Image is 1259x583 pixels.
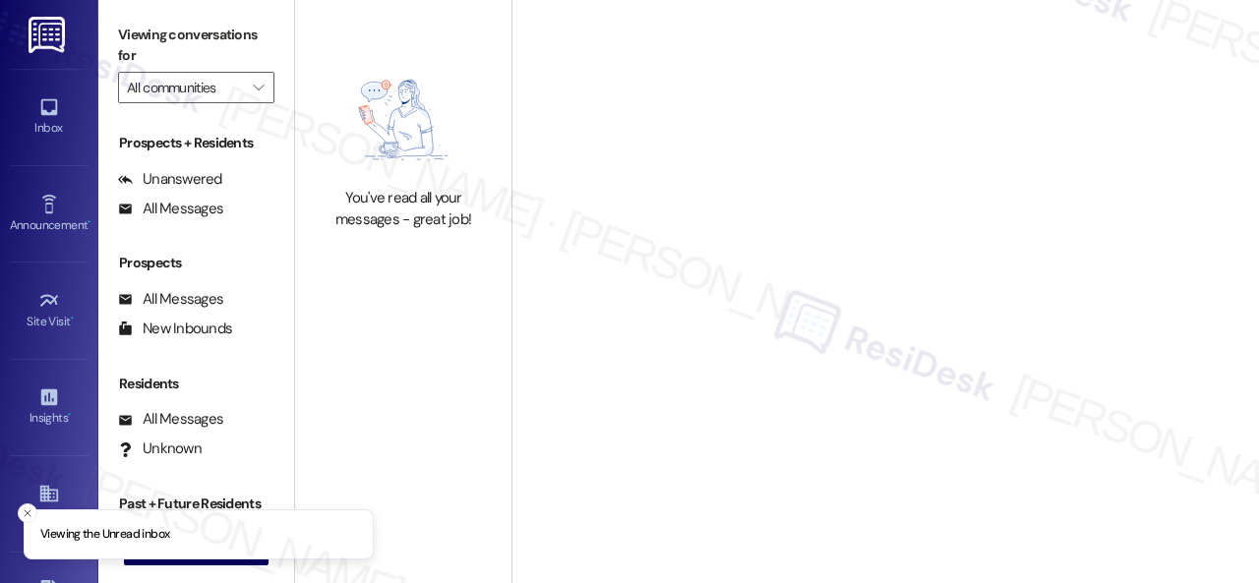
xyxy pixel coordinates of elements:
a: Inbox [10,90,89,144]
div: All Messages [118,199,223,219]
div: Unknown [118,438,202,459]
div: Prospects [98,253,294,273]
img: ResiDesk Logo [29,17,69,53]
span: • [68,408,71,422]
p: Viewing the Unread inbox [40,526,169,544]
div: All Messages [118,289,223,310]
a: Buildings [10,477,89,530]
input: All communities [127,72,243,103]
button: Close toast [18,503,37,523]
div: Prospects + Residents [98,133,294,153]
div: Residents [98,374,294,394]
div: Past + Future Residents [98,494,294,514]
i:  [253,80,264,95]
div: You've read all your messages - great job! [317,188,490,230]
a: Site Visit • [10,284,89,337]
img: empty-state [326,62,481,179]
span: • [88,215,90,229]
span: • [71,312,74,325]
div: New Inbounds [118,319,232,339]
a: Insights • [10,380,89,434]
label: Viewing conversations for [118,20,274,72]
div: All Messages [118,409,223,430]
div: Unanswered [118,169,222,190]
